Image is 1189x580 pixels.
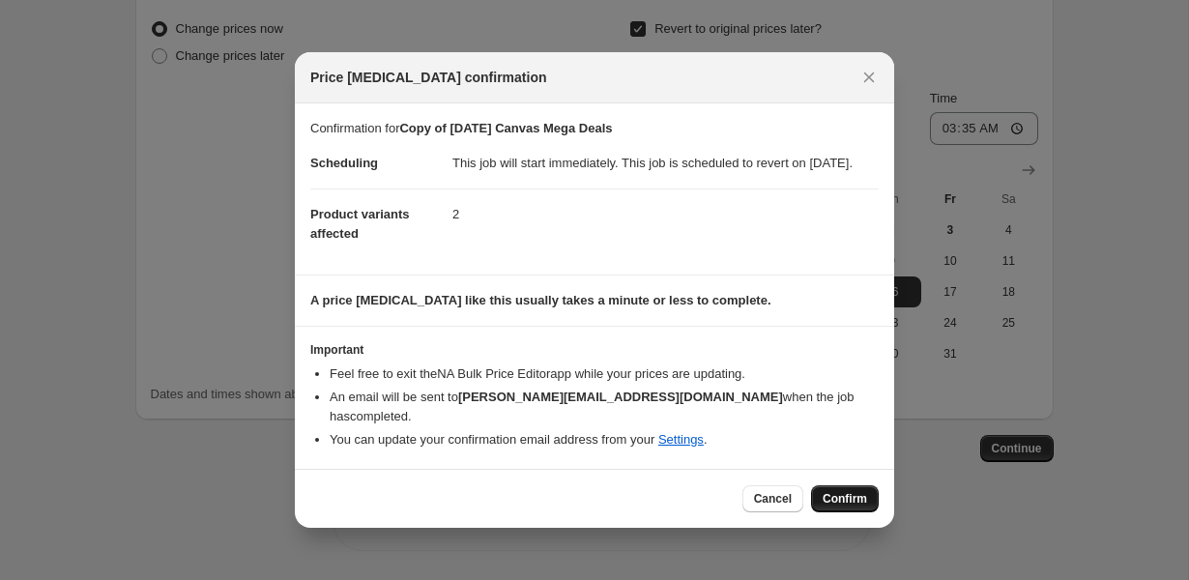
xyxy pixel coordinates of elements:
[855,64,883,91] button: Close
[310,68,547,87] span: Price [MEDICAL_DATA] confirmation
[330,364,879,384] li: Feel free to exit the NA Bulk Price Editor app while your prices are updating.
[310,207,410,241] span: Product variants affected
[742,485,803,512] button: Cancel
[823,491,867,507] span: Confirm
[330,388,879,426] li: An email will be sent to when the job has completed .
[310,342,879,358] h3: Important
[754,491,792,507] span: Cancel
[330,430,879,449] li: You can update your confirmation email address from your .
[310,293,771,307] b: A price [MEDICAL_DATA] like this usually takes a minute or less to complete.
[310,119,879,138] p: Confirmation for
[399,121,612,135] b: Copy of [DATE] Canvas Mega Deals
[458,390,783,404] b: [PERSON_NAME][EMAIL_ADDRESS][DOMAIN_NAME]
[452,138,879,188] dd: This job will start immediately. This job is scheduled to revert on [DATE].
[811,485,879,512] button: Confirm
[658,432,704,447] a: Settings
[452,188,879,240] dd: 2
[310,156,378,170] span: Scheduling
